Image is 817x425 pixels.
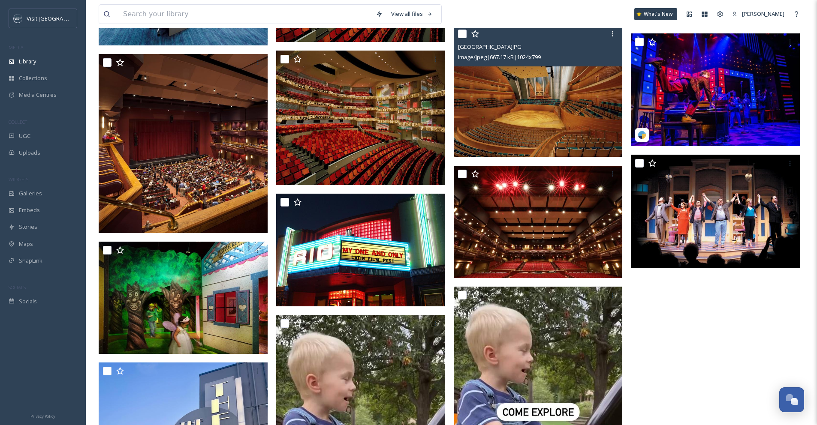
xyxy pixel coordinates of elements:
span: MEDIA [9,44,24,51]
span: Uploads [19,149,40,157]
span: [PERSON_NAME] [742,10,784,18]
img: snapsea-logo.png [638,131,646,139]
span: WIDGETS [9,176,28,183]
span: Stories [19,223,37,231]
span: [GEOGRAPHIC_DATA]JPG [458,43,522,51]
span: Embeds [19,206,40,214]
span: image/jpeg | 667.17 kB | 1024 x 799 [458,53,541,61]
img: Fairy Tale Village Exhibit - 2015.jpg [99,242,268,354]
span: UGC [19,132,30,140]
span: COLLECT [9,119,27,125]
a: Privacy Policy [30,410,55,421]
span: Galleries [19,189,42,198]
img: ab3d6419-1a07-0987-bd96-bfb67da3e4ac.jpg [631,155,800,268]
img: c3es6xdrejuflcaqpovn.png [14,14,22,23]
img: YardleyHall_CREDITMichaelSpillers.jpg [99,54,268,233]
img: MTC_PREFERRED_070821-YardleyHall-63_KCStudio.JPG [454,166,623,278]
span: Visit [GEOGRAPHIC_DATA] [27,14,93,22]
img: Murial Kauffman Theatre.JPG [276,51,445,185]
span: Library [19,57,36,66]
a: View all files [387,6,437,22]
span: SOCIALS [9,284,26,290]
a: What's New [634,8,677,20]
img: Rio 1 - new site revised.jpg [276,194,445,306]
span: Collections [19,74,47,82]
input: Search your library [119,5,371,24]
span: SnapLink [19,257,42,265]
a: [PERSON_NAME] [728,6,789,22]
img: 5be81c8f-ef91-4509-dd14-8d763eb1c806.jpg [631,33,800,146]
span: Media Centres [19,91,57,99]
span: Maps [19,240,33,248]
img: Helzberg Hall.JPG [454,25,623,157]
span: Socials [19,297,37,305]
span: Privacy Policy [30,413,55,419]
button: Open Chat [779,387,804,412]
